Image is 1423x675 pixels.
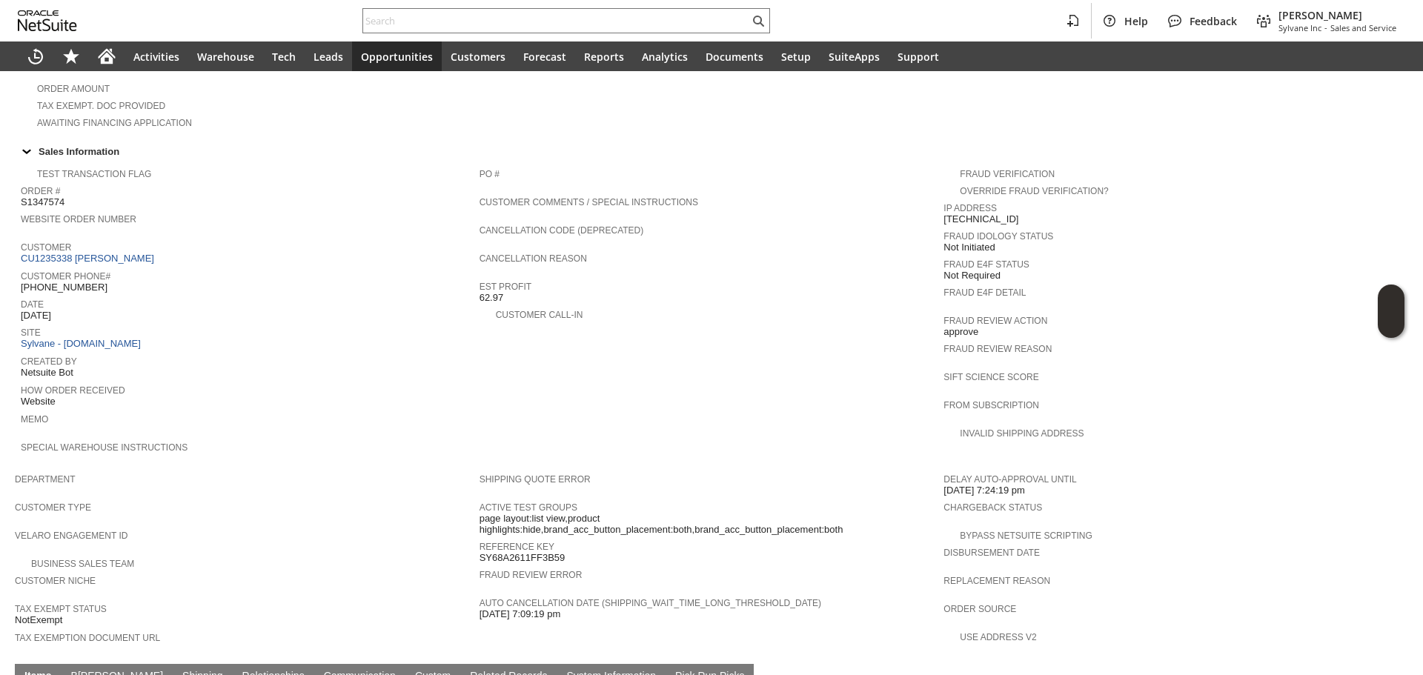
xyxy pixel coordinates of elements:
[15,531,127,541] a: Velaro Engagement ID
[943,326,978,338] span: approve
[943,231,1053,242] a: Fraud Idology Status
[898,50,939,64] span: Support
[62,47,80,65] svg: Shortcuts
[943,400,1039,410] a: From Subscription
[21,327,41,338] a: Site
[943,242,995,253] span: Not Initiated
[943,259,1029,270] a: Fraud E4F Status
[451,50,505,64] span: Customers
[943,502,1042,513] a: Chargeback Status
[21,271,110,282] a: Customer Phone#
[633,41,697,71] a: Analytics
[943,548,1040,558] a: Disbursement Date
[820,41,889,71] a: SuiteApps
[943,213,1018,225] span: [TECHNICAL_ID]
[21,186,60,196] a: Order #
[943,604,1016,614] a: Order Source
[1378,312,1404,339] span: Oracle Guided Learning Widget. To move around, please hold and drag
[480,570,583,580] a: Fraud Review Error
[21,282,107,293] span: [PHONE_NUMBER]
[829,50,880,64] span: SuiteApps
[21,214,136,225] a: Website Order Number
[480,513,937,536] span: page layout:list view,product highlights:hide,brand_acc_button_placement:both,brand_acc_button_pl...
[15,142,1408,161] td: Sales Information
[21,338,145,349] a: Sylvane - [DOMAIN_NAME]
[943,485,1025,496] span: [DATE] 7:24:19 pm
[960,531,1092,541] a: Bypass NetSuite Scripting
[197,50,254,64] span: Warehouse
[480,474,591,485] a: Shipping Quote Error
[943,344,1052,354] a: Fraud Review Reason
[1278,22,1321,33] span: Sylvane Inc
[749,12,767,30] svg: Search
[943,316,1047,326] a: Fraud Review Action
[1124,14,1148,28] span: Help
[37,101,165,111] a: Tax Exempt. Doc Provided
[21,414,48,425] a: Memo
[31,559,134,569] a: Business Sales Team
[263,41,305,71] a: Tech
[1330,22,1396,33] span: Sales and Service
[943,474,1076,485] a: Delay Auto-Approval Until
[125,41,188,71] a: Activities
[15,142,1402,161] div: Sales Information
[272,50,296,64] span: Tech
[480,282,531,292] a: Est Profit
[960,169,1055,179] a: Fraud Verification
[697,41,772,71] a: Documents
[21,442,188,453] a: Special Warehouse Instructions
[480,169,500,179] a: PO #
[960,186,1108,196] a: Override Fraud Verification?
[21,396,56,408] span: Website
[314,50,343,64] span: Leads
[642,50,688,64] span: Analytics
[37,118,192,128] a: Awaiting Financing Application
[37,169,151,179] a: Test Transaction Flag
[21,196,64,208] span: S1347574
[15,502,91,513] a: Customer Type
[772,41,820,71] a: Setup
[21,367,73,379] span: Netsuite Bot
[480,608,561,620] span: [DATE] 7:09:19 pm
[21,242,71,253] a: Customer
[1278,8,1396,22] span: [PERSON_NAME]
[305,41,352,71] a: Leads
[943,270,1001,282] span: Not Required
[480,253,587,264] a: Cancellation Reason
[1324,22,1327,33] span: -
[781,50,811,64] span: Setup
[960,632,1036,642] a: Use Address V2
[15,633,160,643] a: Tax Exemption Document URL
[21,385,125,396] a: How Order Received
[889,41,948,71] a: Support
[442,41,514,71] a: Customers
[496,310,583,320] a: Customer Call-in
[943,576,1050,586] a: Replacement reason
[480,542,554,552] a: Reference Key
[480,225,644,236] a: Cancellation Code (deprecated)
[133,50,179,64] span: Activities
[943,287,1026,298] a: Fraud E4F Detail
[363,12,749,30] input: Search
[53,41,89,71] div: Shortcuts
[15,604,107,614] a: Tax Exempt Status
[37,84,110,94] a: Order Amount
[575,41,633,71] a: Reports
[706,50,763,64] span: Documents
[27,47,44,65] svg: Recent Records
[523,50,566,64] span: Forecast
[480,292,504,304] span: 62.97
[480,502,577,513] a: Active Test Groups
[18,41,53,71] a: Recent Records
[514,41,575,71] a: Forecast
[1190,14,1237,28] span: Feedback
[15,576,96,586] a: Customer Niche
[352,41,442,71] a: Opportunities
[1378,285,1404,338] iframe: Click here to launch Oracle Guided Learning Help Panel
[943,203,997,213] a: IP Address
[943,372,1038,382] a: Sift Science Score
[21,356,77,367] a: Created By
[15,614,62,626] span: NotExempt
[480,197,698,207] a: Customer Comments / Special Instructions
[18,10,77,31] svg: logo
